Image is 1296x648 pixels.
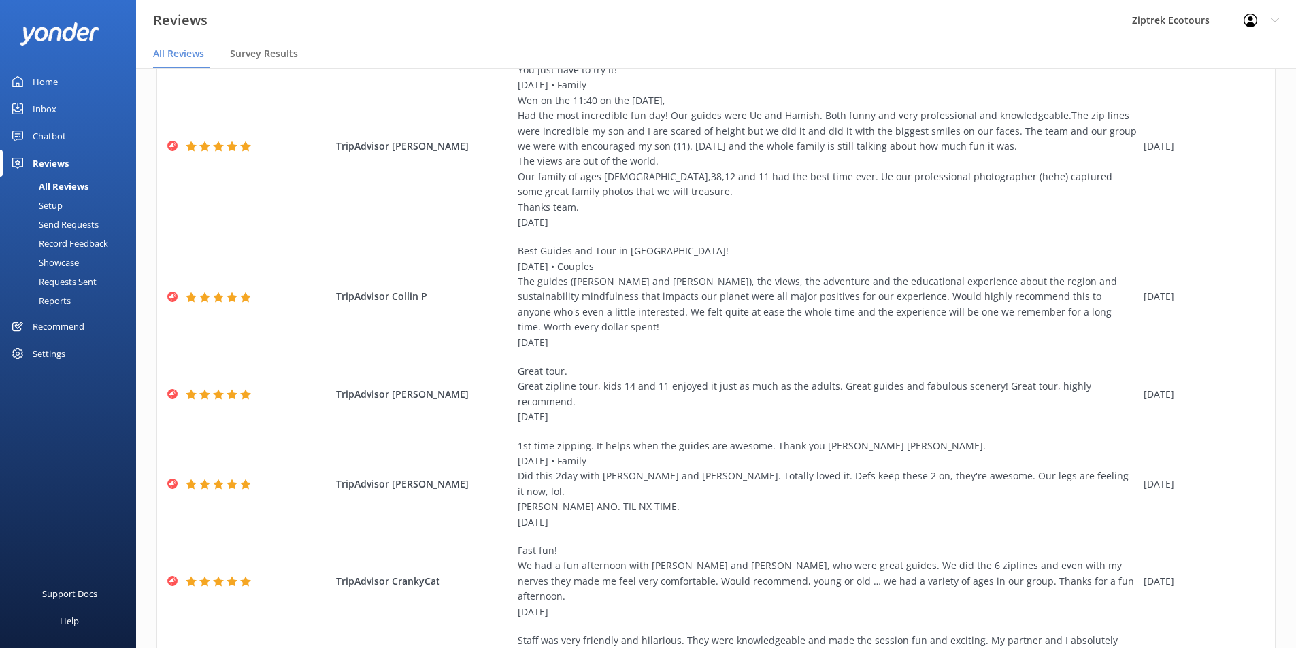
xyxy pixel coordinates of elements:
h3: Reviews [153,10,207,31]
div: Inbox [33,95,56,122]
div: Reports [8,291,71,310]
div: Reviews [33,150,69,177]
span: TripAdvisor [PERSON_NAME] [336,139,512,154]
div: Best Guides and Tour in [GEOGRAPHIC_DATA]! [DATE] • Couples The guides ([PERSON_NAME] and [PERSON... [518,243,1137,350]
div: Send Requests [8,215,99,234]
div: [DATE] [1144,139,1258,154]
div: Great tour. Great zipline tour, kids 14 and 11 enjoyed it just as much as the adults. Great guide... [518,364,1137,425]
div: [DATE] [1144,387,1258,402]
span: TripAdvisor CrankyCat [336,574,512,589]
a: Send Requests [8,215,136,234]
div: [DATE] [1144,289,1258,304]
a: Reports [8,291,136,310]
a: Requests Sent [8,272,136,291]
div: Record Feedback [8,234,108,253]
a: Setup [8,196,136,215]
div: [DATE] [1144,574,1258,589]
div: Requests Sent [8,272,97,291]
span: TripAdvisor Collin P [336,289,512,304]
div: Recommend [33,313,84,340]
span: All Reviews [153,47,204,61]
div: Support Docs [42,580,97,607]
span: TripAdvisor [PERSON_NAME] [336,387,512,402]
span: Survey Results [230,47,298,61]
div: Help [60,607,79,634]
span: TripAdvisor [PERSON_NAME] [336,477,512,492]
a: Showcase [8,253,136,272]
div: Fast fun! We had a fun afternoon with [PERSON_NAME] and [PERSON_NAME], who were great guides. We ... [518,543,1137,619]
div: Chatbot [33,122,66,150]
div: Setup [8,196,63,215]
div: Home [33,68,58,95]
div: [DATE] [1144,477,1258,492]
a: Record Feedback [8,234,136,253]
div: Showcase [8,253,79,272]
div: All Reviews [8,177,88,196]
img: yonder-white-logo.png [20,22,99,45]
div: You just have to try it! [DATE] • Family Wen on the 11:40 on the [DATE], Had the most incredible ... [518,63,1137,230]
div: Settings [33,340,65,367]
a: All Reviews [8,177,136,196]
div: 1st time zipping. It helps when the guides are awesome. Thank you [PERSON_NAME] [PERSON_NAME]. [D... [518,439,1137,530]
